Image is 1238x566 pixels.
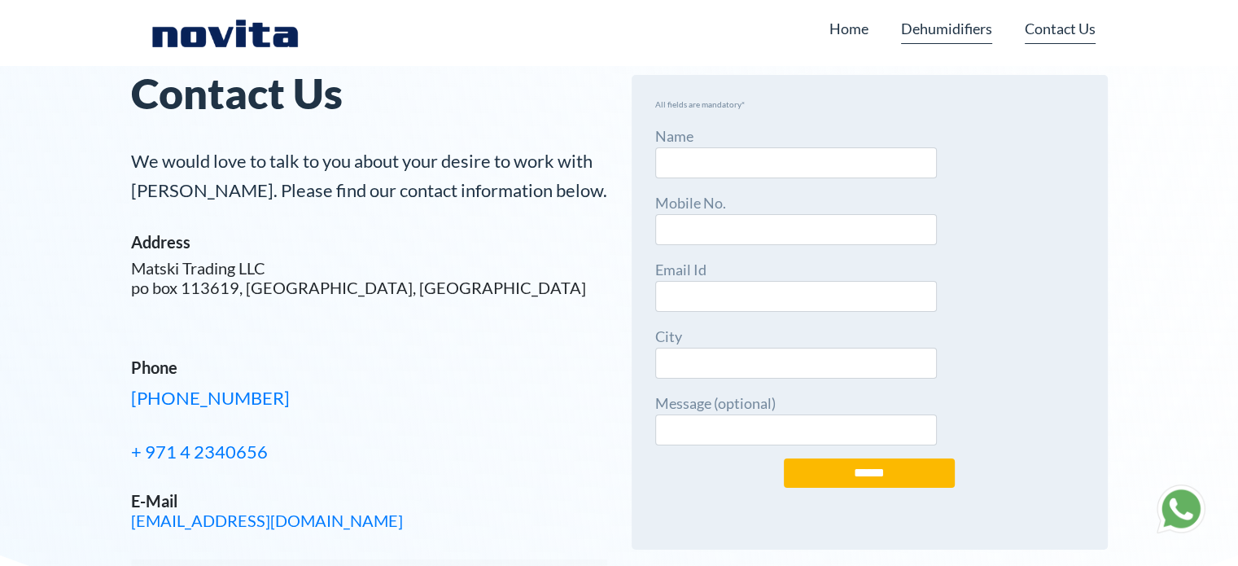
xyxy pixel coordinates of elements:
label: City [655,325,937,379]
a: Home [829,13,868,44]
p: We would love to talk to you about your desire to work with [PERSON_NAME]. Please find our contac... [131,147,607,205]
a: Contact Us [1025,13,1096,44]
a: [EMAIL_ADDRESS][DOMAIN_NAME] [131,511,403,530]
a: [PHONE_NUMBER] [131,387,290,409]
input: Email Id [655,281,937,312]
strong: Phone [131,358,177,377]
h5: Matski Trading LLC po box 113619, [GEOGRAPHIC_DATA], [GEOGRAPHIC_DATA] [131,258,607,297]
img: Novita [143,16,307,49]
input: Name [655,147,937,178]
input: Message (optional) [655,415,937,445]
input: Mobile No. [655,214,937,245]
label: Email Id [655,258,937,312]
label: Name [655,125,937,178]
a: Dehumidifiers [901,13,992,44]
strong: E-Mail [131,491,177,511]
strong: Contact Us [131,68,343,118]
p: All fields are mandatory* [655,99,1084,112]
form: Contact form [655,125,1084,513]
strong: Address [131,232,190,252]
a: + 971 4 2340656 [131,441,268,463]
input: City [655,348,937,379]
label: Message (optional) [655,392,937,445]
label: Mobile No. [655,191,937,245]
